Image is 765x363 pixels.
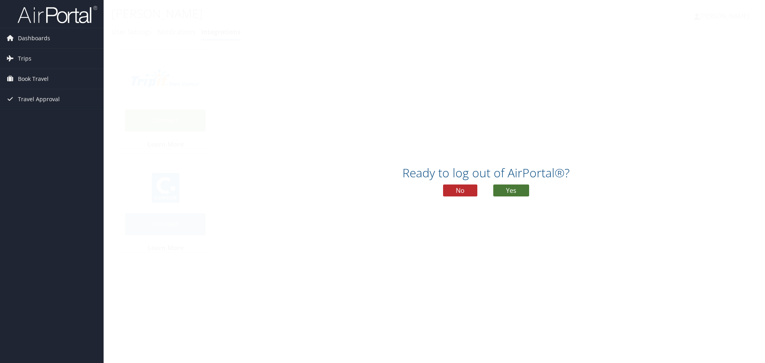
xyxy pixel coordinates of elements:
[18,5,97,24] img: airportal-logo.png
[443,184,477,196] button: No
[18,49,31,69] span: Trips
[493,184,529,196] button: Yes
[18,69,49,89] span: Book Travel
[18,28,50,48] span: Dashboards
[18,89,60,109] span: Travel Approval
